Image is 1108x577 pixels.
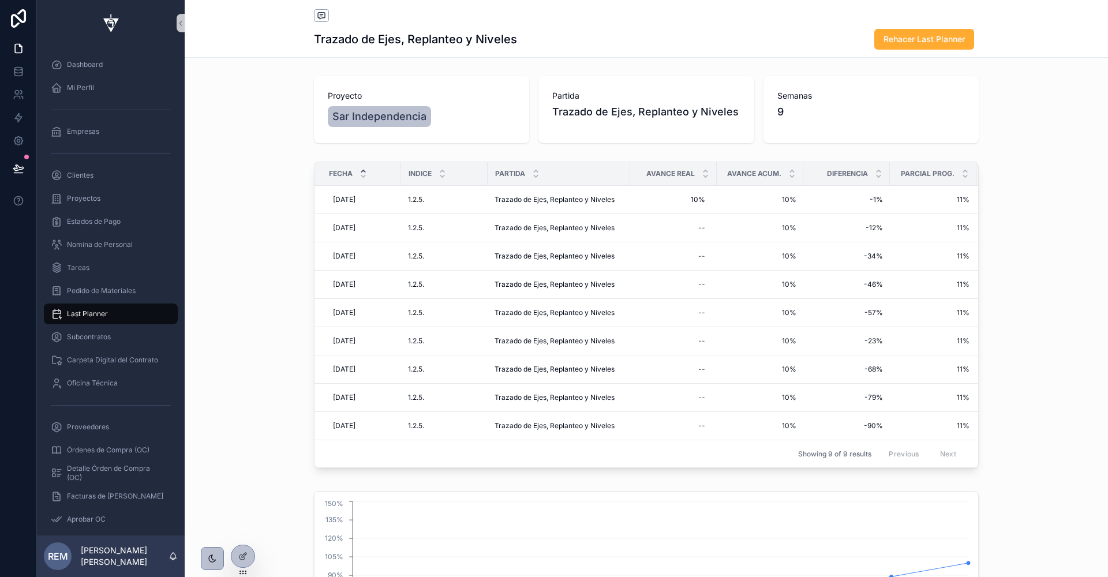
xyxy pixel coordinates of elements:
span: Pedido de Materiales [67,286,136,295]
span: 44% [977,252,1050,261]
span: 10% [724,393,796,402]
p: [PERSON_NAME] [PERSON_NAME] [81,545,169,568]
div: -- [698,421,705,430]
span: 1.2.5. [408,195,424,204]
a: Trazado de Ejes, Replanteo y Niveles [495,336,623,346]
span: Facturas de [PERSON_NAME] [67,492,163,501]
span: 1.2.5. [408,252,424,261]
a: 11% [897,393,969,402]
h1: Trazado de Ejes, Replanteo y Niveles [314,31,517,47]
a: Subcontratos [44,327,178,347]
a: Carpeta Digital del Contrato [44,350,178,370]
a: -- [637,275,710,294]
a: -23% [810,336,883,346]
a: [DATE] [328,190,394,209]
a: -57% [810,308,883,317]
a: -68% [810,365,883,374]
a: 33% [977,336,1050,346]
span: [DATE] [333,223,355,233]
div: scrollable content [37,46,185,535]
span: Fecha [329,169,353,178]
a: 1.2.5. [408,421,481,430]
a: 10% [724,308,796,317]
span: [DATE] [333,252,355,261]
span: [DATE] [333,421,355,430]
span: Trazado de Ejes, Replanteo y Niveles [552,104,740,120]
div: -- [698,223,705,233]
a: 10% [724,223,796,233]
span: Rehacer Last Planner [884,33,965,45]
a: -- [637,417,710,435]
span: Subcontratos [67,332,111,342]
span: 9 [777,104,965,120]
span: REM [48,549,68,563]
span: 11% [897,252,969,261]
span: Trazado de Ejes, Replanteo y Niveles [495,421,615,430]
a: Proveedores [44,417,178,437]
a: [DATE] [328,417,394,435]
a: 11% [897,223,969,233]
a: 11% [897,195,969,204]
a: 11% [897,336,969,346]
a: 10% [724,365,796,374]
tspan: 150% [325,499,343,508]
button: Rehacer Last Planner [874,29,974,50]
span: Dashboard [67,60,103,69]
span: 78% [977,365,1050,374]
a: [DATE] [328,388,394,407]
span: Trazado de Ejes, Replanteo y Niveles [495,280,615,289]
a: Trazado de Ejes, Replanteo y Niveles [495,308,623,317]
a: Facturas de [PERSON_NAME] [44,486,178,507]
a: 1.2.5. [408,280,481,289]
span: [DATE] [333,336,355,346]
span: [DATE] [333,365,355,374]
span: 11% [897,308,969,317]
span: Semanas [777,90,965,102]
a: 10% [724,421,796,430]
a: [DATE] [328,275,394,294]
a: Trazado de Ejes, Replanteo y Niveles [495,365,623,374]
span: -46% [810,280,883,289]
span: Estados de Pago [67,217,121,226]
span: Parcial Prog. [901,169,954,178]
a: Trazado de Ejes, Replanteo y Niveles [495,223,623,233]
span: Oficina Técnica [67,379,118,388]
span: 67% [977,308,1050,317]
span: Showing 9 of 9 results [798,449,871,459]
a: [DATE] [328,360,394,379]
span: Avance Acum. [727,169,781,178]
span: 10% [724,280,796,289]
a: Pedido de Materiales [44,280,178,301]
a: Mi Perfil [44,77,178,98]
a: -- [637,219,710,237]
a: Órdenes de Compra (OC) [44,440,178,460]
a: 1.2.5. [408,393,481,402]
a: Tareas [44,257,178,278]
a: -- [637,332,710,350]
span: Trazado de Ejes, Replanteo y Niveles [495,252,615,261]
span: 1.2.5. [408,421,424,430]
a: Dashboard [44,54,178,75]
span: 1.2.5. [408,223,424,233]
a: -12% [810,223,883,233]
div: -- [698,365,705,374]
tspan: 135% [325,515,343,524]
a: 100% [977,421,1050,430]
a: Last Planner [44,304,178,324]
a: -34% [810,252,883,261]
span: Trazado de Ejes, Replanteo y Niveles [495,393,615,402]
tspan: 120% [325,534,343,542]
a: 10% [637,190,710,209]
a: Trazado de Ejes, Replanteo y Niveles [495,393,623,402]
span: [DATE] [333,393,355,402]
span: Trazado de Ejes, Replanteo y Niveles [495,195,615,204]
span: Tareas [67,263,89,272]
span: 1.2.5. [408,336,424,346]
a: 10% [724,336,796,346]
a: Oficina Técnica [44,373,178,394]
